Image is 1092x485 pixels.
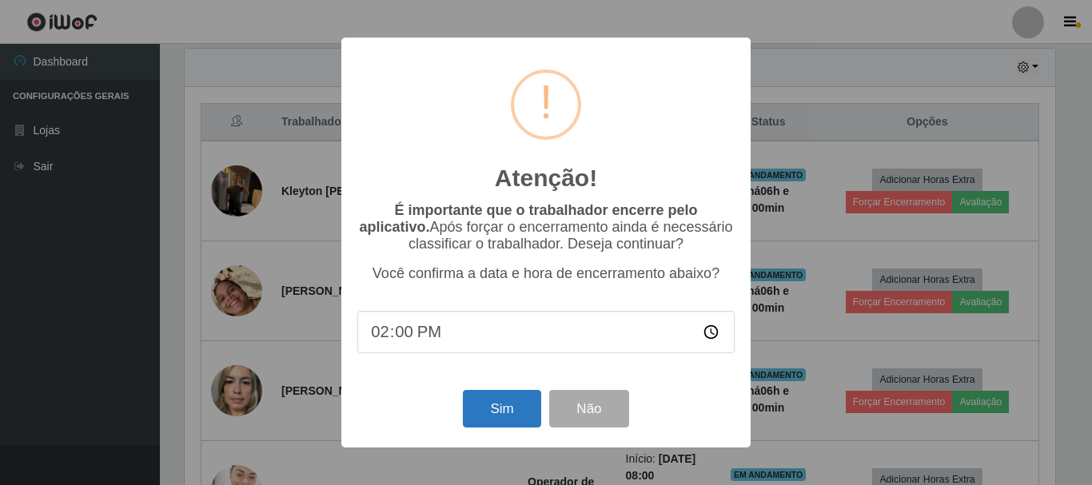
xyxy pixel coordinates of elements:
[495,164,597,193] h2: Atenção!
[359,202,697,235] b: É importante que o trabalhador encerre pelo aplicativo.
[463,390,540,427] button: Sim
[357,202,735,252] p: Após forçar o encerramento ainda é necessário classificar o trabalhador. Deseja continuar?
[357,265,735,282] p: Você confirma a data e hora de encerramento abaixo?
[549,390,628,427] button: Não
